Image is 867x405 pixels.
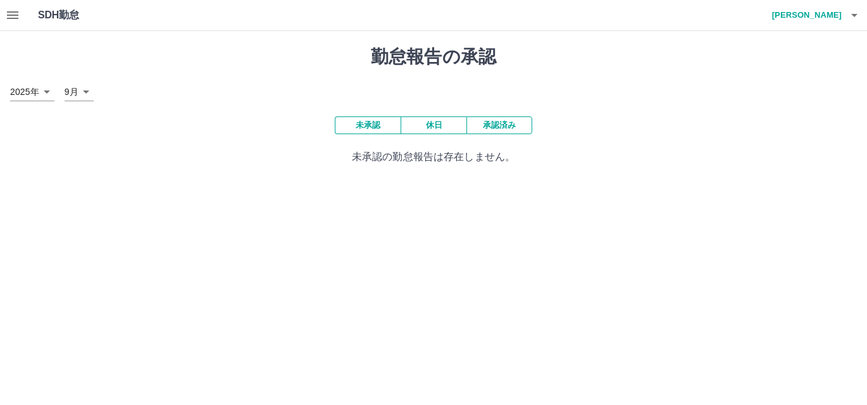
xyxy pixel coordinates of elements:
button: 承認済み [466,116,532,134]
h1: 勤怠報告の承認 [10,46,857,68]
button: 未承認 [335,116,401,134]
div: 9月 [65,83,94,101]
button: 休日 [401,116,466,134]
p: 未承認の勤怠報告は存在しません。 [10,149,857,165]
div: 2025年 [10,83,54,101]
